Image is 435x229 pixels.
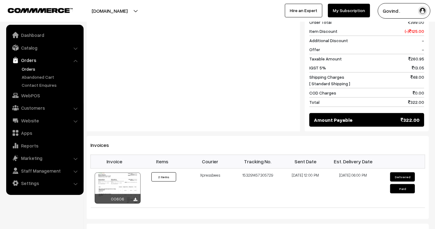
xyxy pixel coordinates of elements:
a: Catalog [8,42,81,53]
td: [DATE] 12:00 PM [282,168,329,208]
span: - [422,46,424,53]
a: Hire an Expert [285,4,322,17]
td: 153291457305729 [234,168,281,208]
span: 260.95 [408,55,424,62]
span: Shipping Charges [ Standard Shipping ] [309,74,350,87]
th: Courier [186,155,234,168]
a: Contact Enquires [20,82,81,88]
a: Settings [8,178,81,189]
a: Apps [8,127,81,139]
th: Tracking No. [234,155,281,168]
span: Invoices [90,142,116,148]
span: Total [309,99,320,105]
a: Orders [20,66,81,72]
a: COMMMERCE [8,6,62,14]
span: 322.00 [401,116,420,124]
th: Sent Date [282,155,329,168]
span: 0.00 [413,90,424,96]
button: [DOMAIN_NAME] [70,3,149,19]
a: Abandoned Cart [20,74,81,80]
button: Paid [390,184,415,193]
a: Customers [8,102,81,113]
a: Website [8,115,81,126]
span: Order Total [309,19,332,25]
span: Amount Payable [314,116,353,124]
th: Est. Delivery Date [329,155,377,168]
span: 13.05 [412,64,424,71]
div: 00606 [95,194,141,204]
td: [DATE] 06:00 PM [329,168,377,208]
a: Marketing [8,152,81,164]
img: COMMMERCE [8,8,73,13]
span: - [422,37,424,44]
span: Item Discount [309,28,337,34]
span: Offer [309,46,320,53]
button: Delivered [390,172,415,182]
a: Reports [8,140,81,151]
a: WebPOS [8,90,81,101]
a: Dashboard [8,29,81,41]
span: 322.00 [408,99,424,105]
span: (-) 125.00 [405,28,424,34]
span: 48.00 [411,74,424,87]
a: My Subscription [328,4,370,17]
th: Items [138,155,186,168]
a: Orders [8,55,81,66]
button: Govind . [378,3,430,19]
th: Invoice [91,155,138,168]
span: Taxable Amount [309,55,342,62]
img: user [418,6,427,15]
td: Xpressbees [186,168,234,208]
button: 2 Items [151,172,176,182]
span: COD Charges [309,90,336,96]
a: Staff Management [8,165,81,176]
span: Additional Discount [309,37,348,44]
span: 399.00 [408,19,424,25]
span: IGST 5% [309,64,326,71]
